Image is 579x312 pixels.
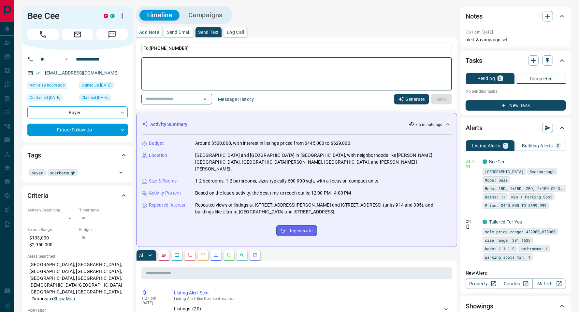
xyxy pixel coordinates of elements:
[466,278,499,289] a: Property
[139,253,144,258] p: All
[213,253,219,258] svg: Listing Alerts
[276,225,317,236] button: Regenerate
[30,82,65,88] span: Active 19 hours ago
[485,168,524,175] span: [GEOGRAPHIC_DATA]
[466,36,566,43] p: alert & campaign set
[198,30,219,34] p: Send Text
[116,168,125,177] button: Open
[499,278,532,289] a: Condos
[195,202,452,215] p: Repeated views of listings at [STREET_ADDRESS][PERSON_NAME] and [STREET_ADDRESS] (units 914 and 3...
[32,170,43,176] span: buyer
[167,30,190,34] p: Send Email
[499,76,501,81] p: 0
[511,194,552,200] span: Min 1 Parking Spot
[466,53,566,68] div: Tasks
[27,29,59,40] span: Call
[557,143,559,148] p: 0
[200,253,206,258] svg: Emails
[530,76,553,81] p: Completed
[187,253,193,258] svg: Calls
[174,290,449,296] p: Listing Alert Sent
[141,301,164,305] p: [DATE]
[195,190,351,197] p: Based on the lead's activity, the best time to reach out is: 12:00 PM - 4:00 PM
[485,177,508,183] span: Mode: Sale
[27,106,128,118] div: Buyer
[174,296,449,301] p: Listing Alert : - sent via email
[27,147,128,163] div: Tags
[483,159,487,164] div: condos.ca
[485,245,514,252] span: beds: 1.1-1.9
[45,70,119,75] a: [EMAIL_ADDRESS][DOMAIN_NAME]
[529,168,555,175] span: Scarborough
[466,301,493,311] h2: Showings
[62,29,93,40] span: Email
[466,224,470,229] svg: Push Notification Only
[532,278,566,289] a: Mr.Loft
[161,253,166,258] svg: Notes
[27,82,76,91] div: Fri Sep 12 2025
[466,30,493,34] p: 7:31 pm [DATE]
[239,253,245,258] svg: Opportunities
[79,227,128,233] p: Budget:
[466,100,566,111] button: New Task
[195,140,352,147] p: Around $500,000, with interest in listings priced from $445,000 to $629,000.
[466,55,482,66] h2: Tasks
[485,254,530,260] span: parking spots min: 1
[27,190,49,201] h2: Criteria
[485,202,546,209] span: Price: $440,000 TO $699,999
[522,143,553,148] p: Building Alerts
[214,94,258,104] button: Message History
[182,10,229,20] button: Campaigns
[79,82,128,91] div: Sat Aug 09 2025
[27,253,128,259] p: Areas Searched:
[79,94,128,103] div: Wed Aug 13 2025
[466,158,479,164] p: Daily
[142,118,452,130] div: Activity Summary< a minute ago
[485,228,556,235] span: sale price range: 422000,878900
[394,94,429,104] button: Generate
[489,159,505,164] a: Bee Cee
[485,185,564,192] span: Beds: 1BD, 1+1BD, 2BD, 2+1BD OR 3BD+
[227,30,244,34] p: Log Call
[27,227,76,233] p: Search Range:
[195,178,380,184] p: 1-2 bedrooms, 1-2 bathrooms, sizes typically 600-900 sqft, with a focus on compact units.
[174,253,180,258] svg: Lead Browsing Activity
[466,11,483,21] h2: Notes
[504,143,507,148] p: 2
[81,82,111,88] span: Signed up [DATE]
[485,194,505,200] span: Baths: 1+
[196,296,211,301] span: Bee Cee
[466,87,566,96] p: No pending tasks
[415,122,442,128] p: < a minute ago
[27,188,128,203] div: Criteria
[195,152,452,172] p: [GEOGRAPHIC_DATA] and [GEOGRAPHIC_DATA] in [GEOGRAPHIC_DATA], with neighborhoods like [PERSON_NAM...
[483,220,487,224] div: condos.ca
[466,219,479,224] p: Off
[149,140,164,147] p: Budget
[27,11,94,21] h1: Bee Cee
[27,207,76,213] p: Actively Searching:
[466,120,566,136] div: Alerts
[149,178,177,184] p: Size & Rooms
[27,94,76,103] div: Thu Sep 04 2025
[149,202,185,209] p: Repeated Interest
[27,124,128,136] div: Future Follow Up
[466,8,566,24] div: Notes
[253,253,258,258] svg: Agent Actions
[466,164,470,169] svg: Email
[149,190,181,197] p: Activity Pattern
[472,143,500,148] p: Listing Alerts
[150,121,187,128] p: Activity Summary
[27,259,128,304] p: [GEOGRAPHIC_DATA], [GEOGRAPHIC_DATA], [GEOGRAPHIC_DATA], [GEOGRAPHIC_DATA], [GEOGRAPHIC_DATA], [G...
[50,170,75,176] span: scarborough
[104,14,108,18] div: property.ca
[485,237,530,243] span: size range: 391,1538
[96,29,128,40] span: Message
[63,55,70,63] button: Open
[110,14,115,18] div: condos.ca
[141,296,164,301] p: 1:21 pm
[489,219,522,224] a: Tailored For You
[27,233,76,250] p: $133,000 - $2,950,000
[141,43,452,54] p: To:
[520,245,548,252] span: bathrooms: 1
